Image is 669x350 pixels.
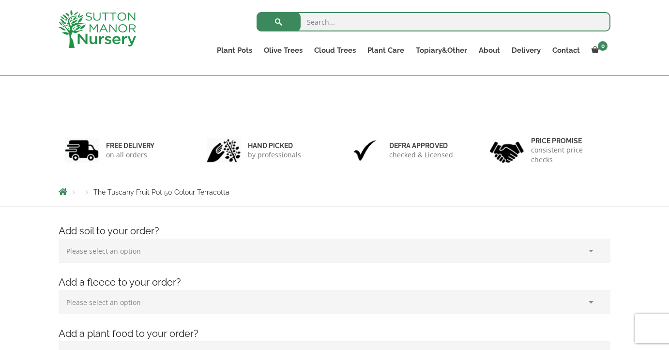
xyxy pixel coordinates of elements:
[51,275,618,290] h4: Add a fleece to your order?
[257,12,610,31] input: Search...
[598,41,608,51] span: 0
[547,44,586,57] a: Contact
[348,138,382,163] img: 3.jpg
[531,137,605,145] h6: Price promise
[51,224,618,239] h4: Add soil to your order?
[506,44,547,57] a: Delivery
[389,141,453,150] h6: Defra approved
[389,150,453,160] p: checked & Licensed
[248,141,301,150] h6: hand picked
[258,44,308,57] a: Olive Trees
[65,138,99,163] img: 1.jpg
[207,138,241,163] img: 2.jpg
[106,141,154,150] h6: FREE DELIVERY
[51,326,618,341] h4: Add a plant food to your order?
[59,188,610,196] nav: Breadcrumbs
[248,150,301,160] p: by professionals
[59,10,136,48] img: logo
[473,44,506,57] a: About
[362,44,410,57] a: Plant Care
[93,188,229,196] span: The Tuscany Fruit Pot 50 Colour Terracotta
[531,145,605,165] p: consistent price checks
[308,44,362,57] a: Cloud Trees
[211,44,258,57] a: Plant Pots
[410,44,473,57] a: Topiary&Other
[106,150,154,160] p: on all orders
[586,44,610,57] a: 0
[490,136,524,165] img: 4.jpg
